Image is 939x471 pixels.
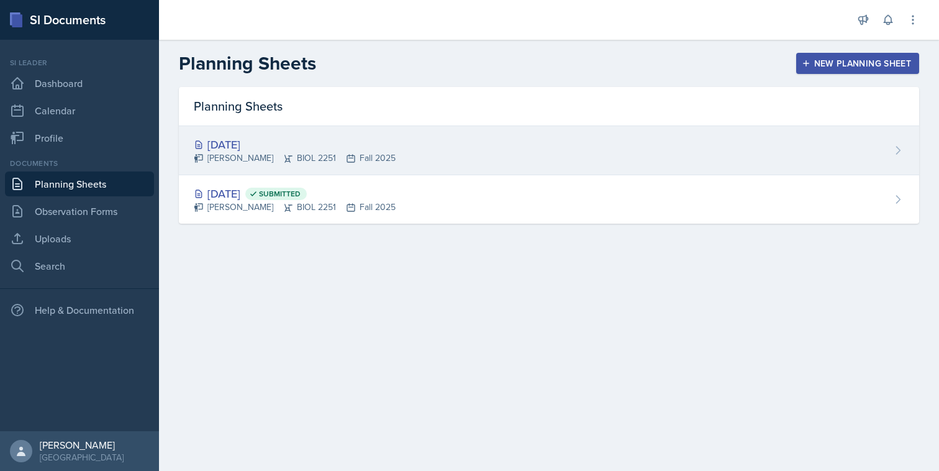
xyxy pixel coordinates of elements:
[5,226,154,251] a: Uploads
[194,152,396,165] div: [PERSON_NAME] BIOL 2251 Fall 2025
[796,53,919,74] button: New Planning Sheet
[5,71,154,96] a: Dashboard
[179,175,919,224] a: [DATE] Submitted [PERSON_NAME]BIOL 2251Fall 2025
[179,126,919,175] a: [DATE] [PERSON_NAME]BIOL 2251Fall 2025
[179,87,919,126] div: Planning Sheets
[804,58,911,68] div: New Planning Sheet
[5,57,154,68] div: Si leader
[5,199,154,224] a: Observation Forms
[259,189,301,199] span: Submitted
[5,126,154,150] a: Profile
[5,98,154,123] a: Calendar
[194,185,396,202] div: [DATE]
[179,52,316,75] h2: Planning Sheets
[5,254,154,278] a: Search
[5,298,154,322] div: Help & Documentation
[40,451,124,464] div: [GEOGRAPHIC_DATA]
[5,171,154,196] a: Planning Sheets
[5,158,154,169] div: Documents
[40,439,124,451] div: [PERSON_NAME]
[194,201,396,214] div: [PERSON_NAME] BIOL 2251 Fall 2025
[194,136,396,153] div: [DATE]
